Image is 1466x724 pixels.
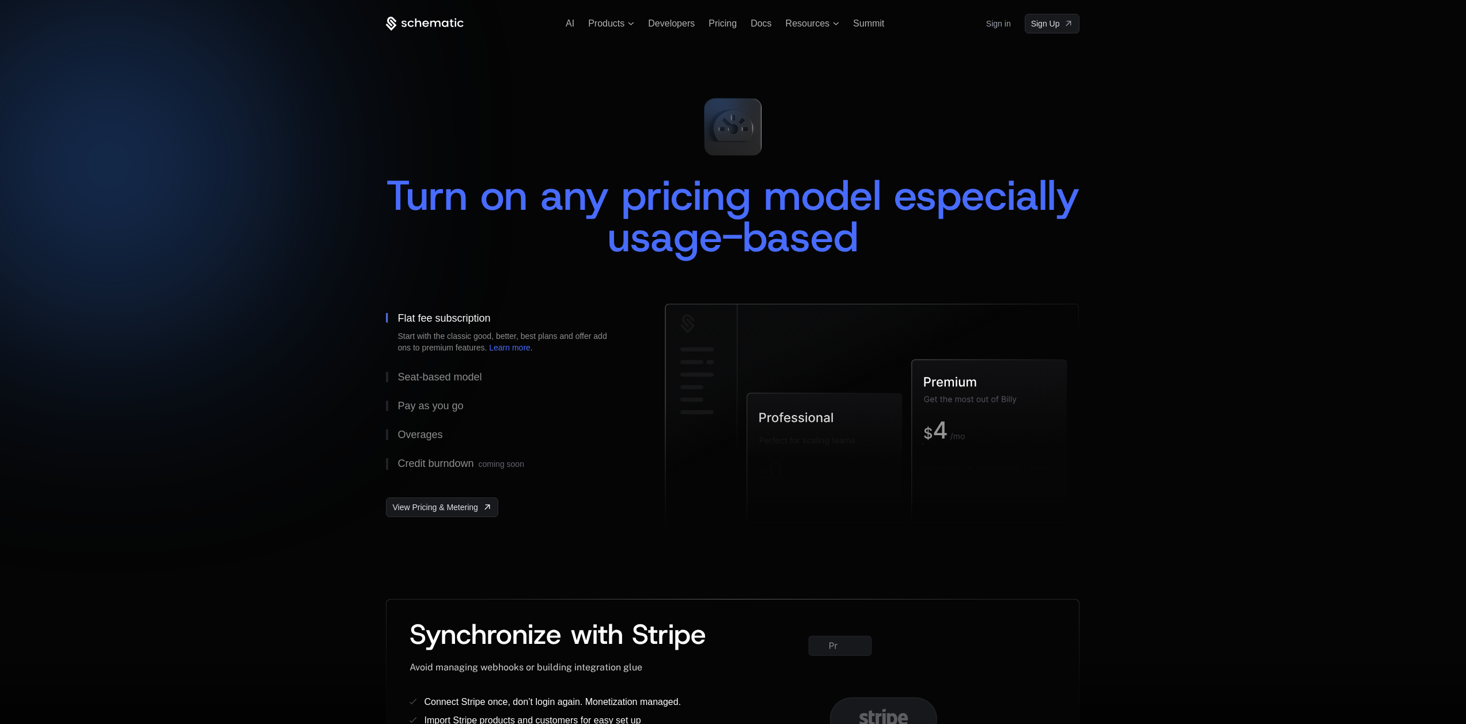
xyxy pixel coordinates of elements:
span: View Pricing & Metering [392,501,478,513]
span: Avoid managing webhooks or building integration glue [410,662,642,673]
span: Turn on any pricing model especially usage-based [386,168,1092,265]
button: Overages [386,420,628,449]
div: Seat-based model [397,372,482,382]
a: [object Object] [1025,14,1080,33]
a: Pricing [709,18,737,28]
button: Pay as you go [386,391,628,420]
span: Products [588,18,624,29]
span: Synchronize with Stripe [410,616,706,653]
a: [object Object],[object Object] [386,497,498,517]
div: Flat fee subscription [397,313,490,323]
div: Overages [397,429,442,440]
a: Developers [648,18,695,28]
g: 0 [770,462,783,479]
div: Pay as you go [397,401,463,411]
a: Summit [853,18,884,28]
span: coming soon [479,459,524,469]
span: Sign Up [1031,18,1060,29]
button: Flat fee subscriptionStart with the classic good, better, best plans and offer add ons to premium... [386,304,628,363]
button: Seat-based model [386,363,628,391]
span: Connect Stripe once, don’t login again. Monetization managed. [424,697,681,707]
div: Start with the classic good, better, best plans and offer add ons to premium features. . [397,330,616,353]
button: Credit burndowncoming soon [386,449,628,479]
div: Credit burndown [397,458,524,470]
a: Sign in [986,14,1011,33]
a: Docs [751,18,771,28]
a: AI [566,18,574,28]
span: Resources [786,18,829,29]
a: Learn more [489,343,531,352]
